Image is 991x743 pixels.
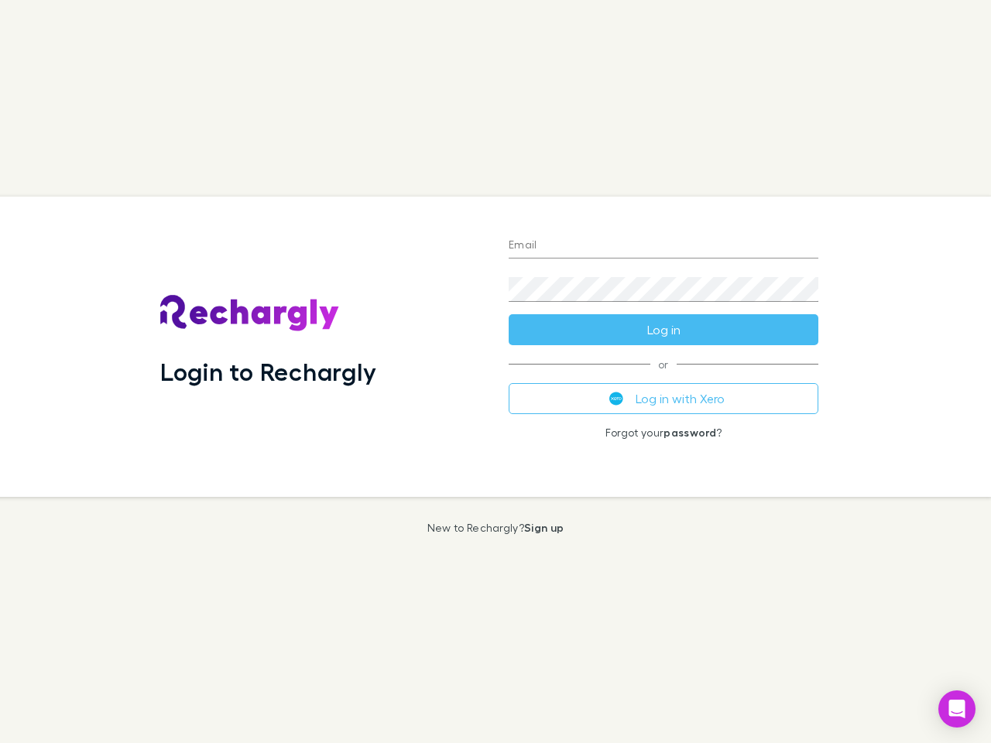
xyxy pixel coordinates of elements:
p: New to Rechargly? [427,522,564,534]
span: or [509,364,818,365]
h1: Login to Rechargly [160,357,376,386]
button: Log in with Xero [509,383,818,414]
p: Forgot your ? [509,426,818,439]
div: Open Intercom Messenger [938,690,976,728]
a: Sign up [524,521,564,534]
a: password [664,426,716,439]
button: Log in [509,314,818,345]
img: Xero's logo [609,392,623,406]
img: Rechargly's Logo [160,295,340,332]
